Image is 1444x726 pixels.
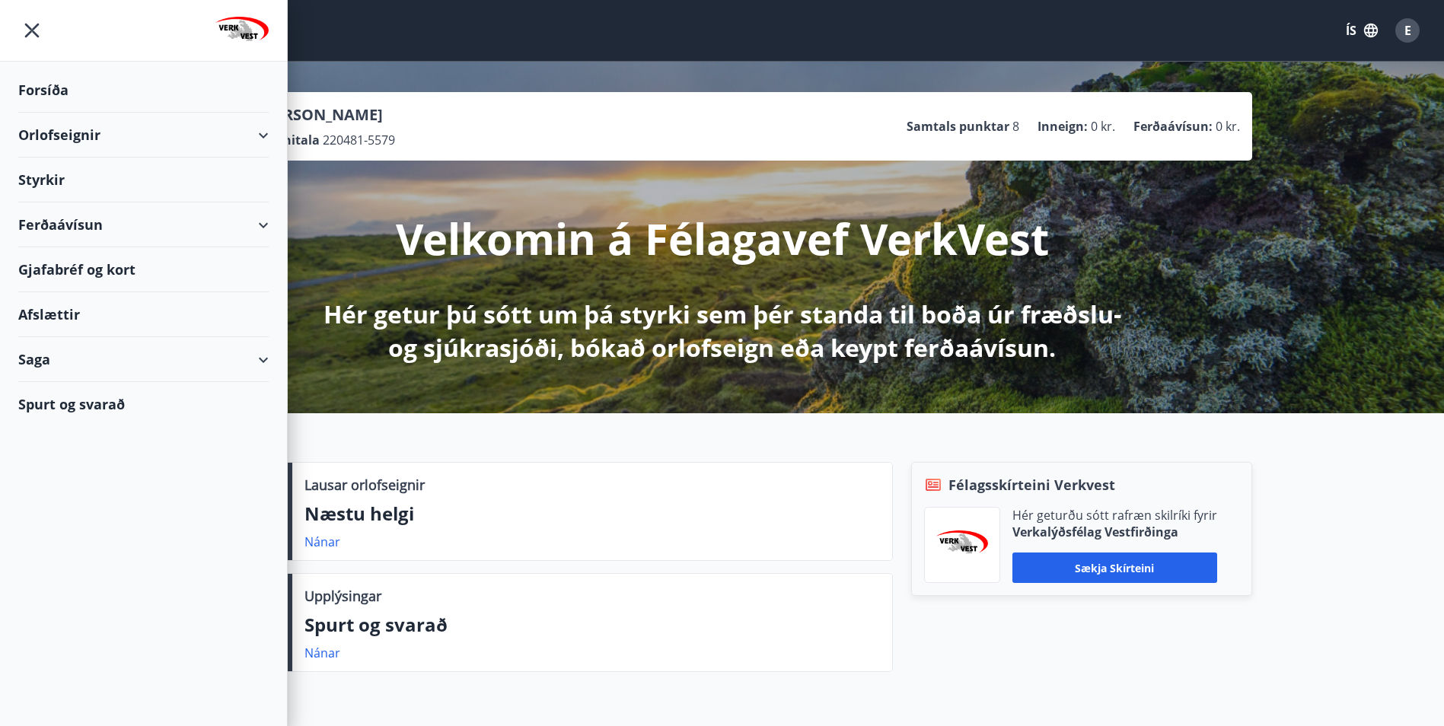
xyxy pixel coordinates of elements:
div: Spurt og svarað [18,382,269,426]
p: Hér getur þú sótt um þá styrki sem þér standa til boða úr fræðslu- og sjúkrasjóði, bókað orlofsei... [320,298,1124,365]
p: Næstu helgi [304,501,880,527]
img: union_logo [215,17,269,47]
p: [PERSON_NAME] [260,104,395,126]
a: Nánar [304,645,340,661]
button: E [1389,12,1426,49]
button: ÍS [1337,17,1386,44]
img: jihgzMk4dcgjRAW2aMgpbAqQEG7LZi0j9dOLAUvz.png [936,530,988,560]
p: Samtals punktar [907,118,1009,135]
div: Ferðaávísun [18,202,269,247]
div: Orlofseignir [18,113,269,158]
p: Hér geturðu sótt rafræn skilríki fyrir [1012,507,1217,524]
span: 8 [1012,118,1019,135]
div: Saga [18,337,269,382]
p: Inneign : [1038,118,1088,135]
p: Lausar orlofseignir [304,475,425,495]
p: Kennitala [260,132,320,148]
div: Styrkir [18,158,269,202]
span: Félagsskírteini Verkvest [948,475,1115,495]
p: Upplýsingar [304,586,381,606]
p: Ferðaávísun : [1133,118,1213,135]
p: Spurt og svarað [304,612,880,638]
div: Afslættir [18,292,269,337]
p: Velkomin á Félagavef VerkVest [396,209,1049,267]
button: menu [18,17,46,44]
span: 220481-5579 [323,132,395,148]
div: Gjafabréf og kort [18,247,269,292]
button: Sækja skírteini [1012,552,1217,583]
p: Verkalýðsfélag Vestfirðinga [1012,524,1217,540]
span: 0 kr. [1216,118,1240,135]
div: Forsíða [18,68,269,113]
span: E [1404,22,1411,39]
span: 0 kr. [1091,118,1115,135]
a: Nánar [304,533,340,550]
